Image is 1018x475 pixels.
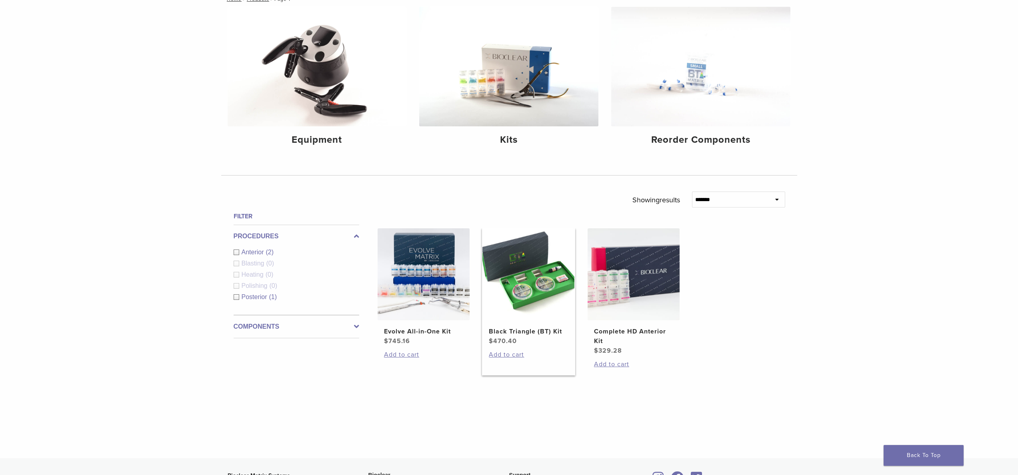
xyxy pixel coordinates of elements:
span: (0) [266,271,274,278]
p: Showing results [632,192,680,208]
span: $ [594,347,598,355]
span: (1) [269,293,277,300]
h4: Reorder Components [618,133,784,147]
img: Complete HD Anterior Kit [588,228,680,320]
span: Heating [242,271,266,278]
img: Evolve All-in-One Kit [378,228,470,320]
span: (0) [266,260,274,267]
h2: Black Triangle (BT) Kit [489,327,568,336]
span: Polishing [242,282,270,289]
img: Black Triangle (BT) Kit [482,228,574,320]
label: Components [234,322,359,331]
span: (0) [269,282,277,289]
a: Add to cart: “Complete HD Anterior Kit” [594,359,673,369]
img: Kits [419,7,598,126]
span: Posterior [242,293,269,300]
a: Reorder Components [611,7,790,152]
span: $ [489,337,493,345]
span: $ [384,337,388,345]
a: Back To Top [884,445,964,466]
span: (2) [266,249,274,255]
h4: Filter [234,212,359,221]
h4: Kits [426,133,592,147]
a: Kits [419,7,598,152]
h2: Evolve All-in-One Kit [384,327,463,336]
h4: Equipment [234,133,400,147]
h2: Complete HD Anterior Kit [594,327,673,346]
bdi: 470.40 [489,337,517,345]
a: Evolve All-in-One KitEvolve All-in-One Kit $745.16 [377,228,470,346]
bdi: 329.28 [594,347,622,355]
a: Complete HD Anterior KitComplete HD Anterior Kit $329.28 [587,228,680,355]
span: Blasting [242,260,266,267]
a: Equipment [228,7,407,152]
a: Add to cart: “Black Triangle (BT) Kit” [489,350,568,359]
bdi: 745.16 [384,337,410,345]
img: Equipment [228,7,407,126]
label: Procedures [234,232,359,241]
span: Anterior [242,249,266,255]
img: Reorder Components [611,7,790,126]
a: Add to cart: “Evolve All-in-One Kit” [384,350,463,359]
a: Black Triangle (BT) KitBlack Triangle (BT) Kit $470.40 [482,228,575,346]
